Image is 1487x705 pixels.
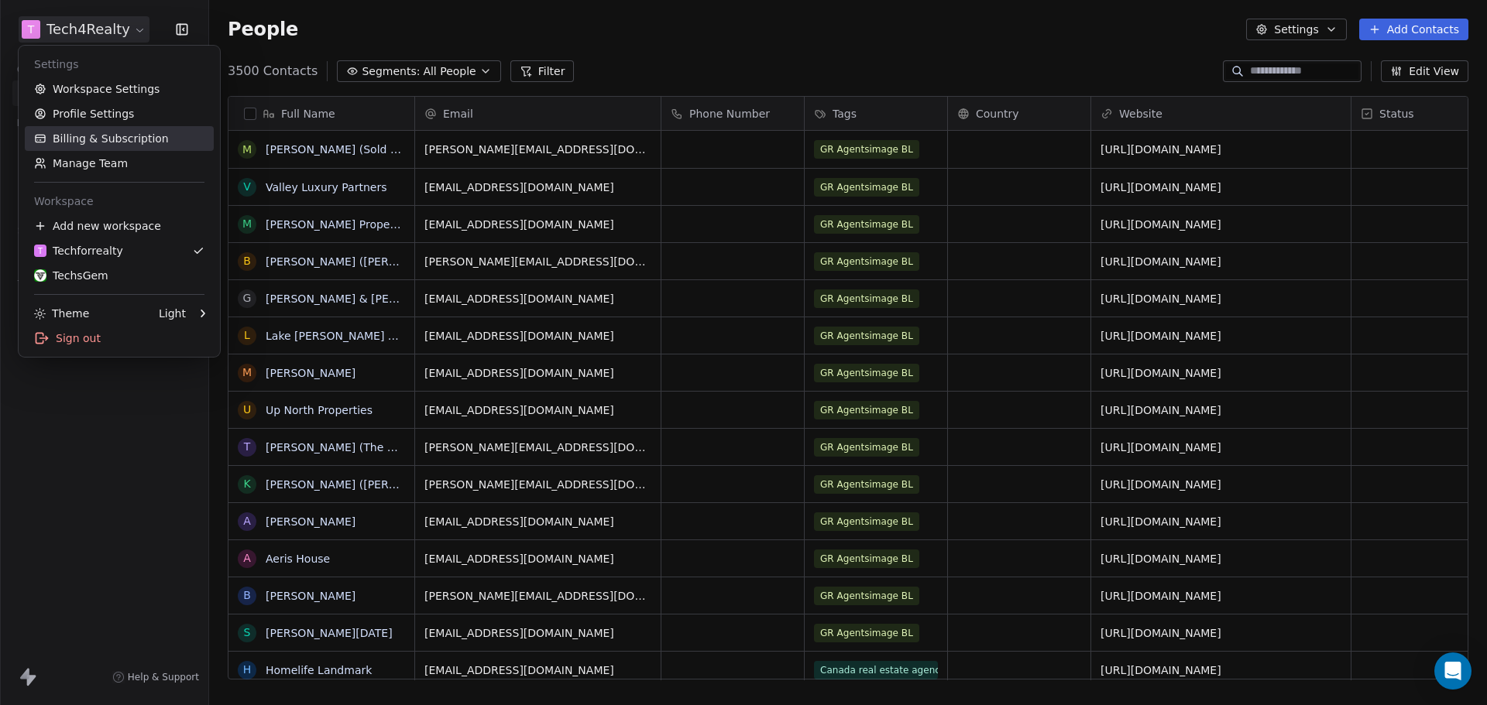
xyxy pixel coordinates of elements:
[25,52,214,77] div: Settings
[25,101,214,126] a: Profile Settings
[34,269,46,282] img: Untitled%20design.png
[25,77,214,101] a: Workspace Settings
[38,245,43,257] span: T
[25,126,214,151] a: Billing & Subscription
[34,243,123,258] div: Techforrealty
[25,151,214,176] a: Manage Team
[25,189,214,214] div: Workspace
[34,306,89,321] div: Theme
[25,214,214,238] div: Add new workspace
[159,306,186,321] div: Light
[25,326,214,351] div: Sign out
[34,268,108,283] div: TechsGem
